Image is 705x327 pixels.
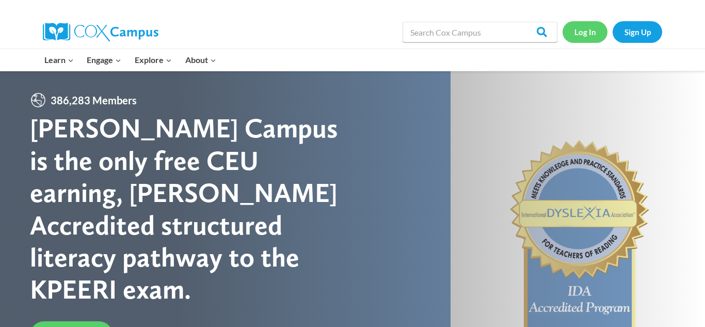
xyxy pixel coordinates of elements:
[403,22,557,42] input: Search Cox Campus
[30,112,352,305] div: [PERSON_NAME] Campus is the only free CEU earning, [PERSON_NAME] Accredited structured literacy p...
[81,49,129,71] button: Child menu of Engage
[613,21,662,42] a: Sign Up
[38,49,81,71] button: Child menu of Learn
[128,49,179,71] button: Child menu of Explore
[179,49,223,71] button: Child menu of About
[38,49,222,71] nav: Primary Navigation
[46,92,141,108] span: 386,283 Members
[43,23,158,41] img: Cox Campus
[563,21,662,42] nav: Secondary Navigation
[563,21,607,42] a: Log In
